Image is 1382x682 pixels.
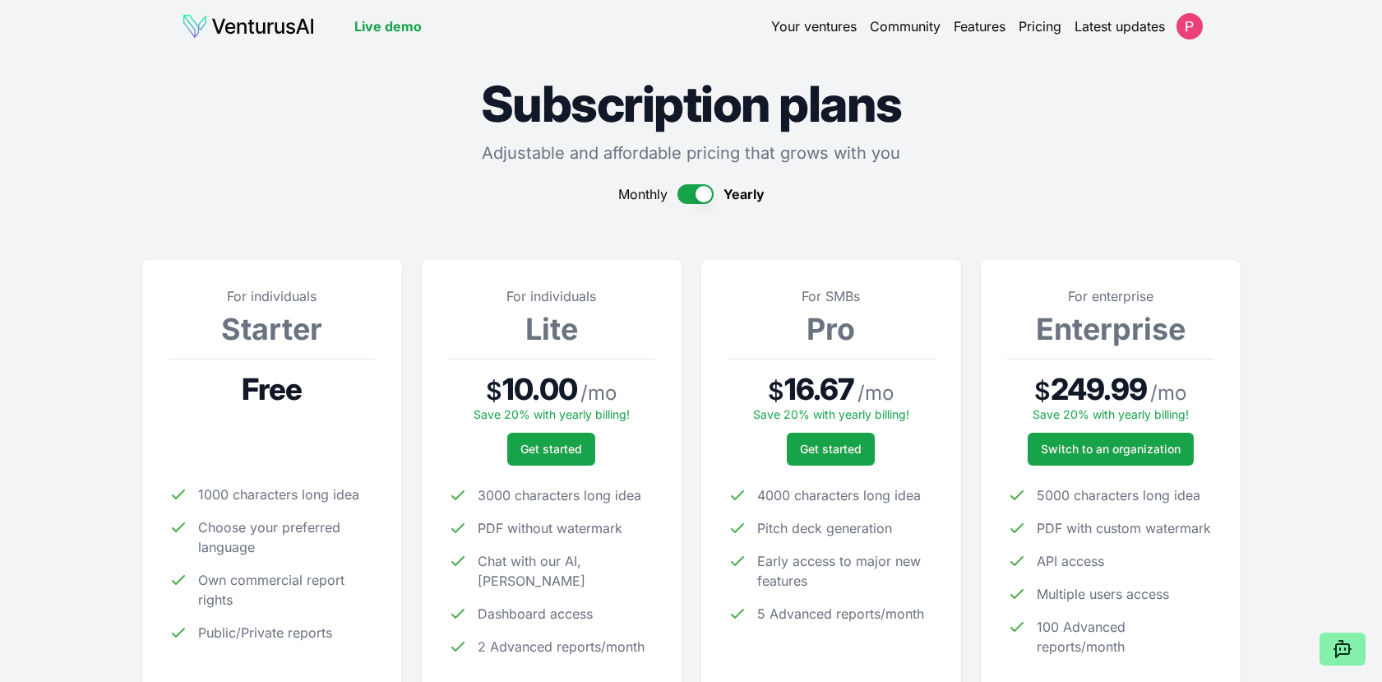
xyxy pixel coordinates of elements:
span: 100 Advanced reports/month [1037,617,1214,656]
span: Save 20% with yearly billing! [474,407,630,421]
a: Switch to an organization [1028,433,1194,466]
span: 5 Advanced reports/month [757,604,924,624]
span: $ [1034,376,1051,406]
span: Dashboard access [478,604,593,624]
span: 10.00 [502,373,577,406]
p: Adjustable and affordable pricing that grows with you [142,142,1241,165]
span: PDF without watermark [478,518,622,538]
p: For SMBs [728,286,935,306]
h1: Subscription plans [142,79,1241,128]
button: Get started [787,433,875,466]
span: $ [768,376,784,406]
h3: Enterprise [1007,313,1214,346]
h3: Starter [169,313,376,346]
span: Save 20% with yearly billing! [753,407,909,421]
img: ACg8ocKksWHWDnsYB0ImlJC0_whhCk4gWaN-le_HW2_bxGOlEcqNyw=s96-c [1176,13,1203,39]
a: Latest updates [1075,16,1165,36]
a: Live demo [354,16,422,36]
span: 249.99 [1051,373,1147,406]
span: PDF with custom watermark [1037,518,1211,538]
p: For enterprise [1007,286,1214,306]
a: Your ventures [771,16,857,36]
span: Multiple users access [1037,584,1169,604]
h3: Lite [448,313,655,346]
h3: Pro [728,313,935,346]
span: Yearly [723,184,765,204]
span: 1000 characters long idea [198,485,359,504]
span: 5000 characters long idea [1037,485,1200,505]
span: API access [1037,551,1104,571]
span: / mo [857,380,894,406]
a: Community [870,16,941,36]
img: logo [182,13,315,39]
span: / mo [580,380,617,406]
p: For individuals [448,286,655,306]
span: 3000 characters long idea [478,485,641,505]
span: 2 Advanced reports/month [478,637,645,656]
span: Get started [800,441,862,457]
span: Early access to major new features [757,551,935,591]
p: For individuals [169,286,376,306]
span: 16.67 [784,373,855,406]
span: Choose your preferred language [198,517,376,557]
span: $ [486,376,502,406]
span: Free [242,373,302,406]
span: Save 20% with yearly billing! [1033,407,1189,421]
button: Get started [507,433,595,466]
a: Pricing [1019,16,1061,36]
span: / mo [1150,380,1186,406]
span: Public/Private reports [198,623,332,643]
span: Pitch deck generation [757,518,892,538]
span: Own commercial report rights [198,570,376,610]
span: Get started [520,441,582,457]
a: Features [954,16,1005,36]
span: 4000 characters long idea [757,485,921,505]
span: Chat with our AI, [PERSON_NAME] [478,551,655,591]
span: Monthly [618,184,668,204]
